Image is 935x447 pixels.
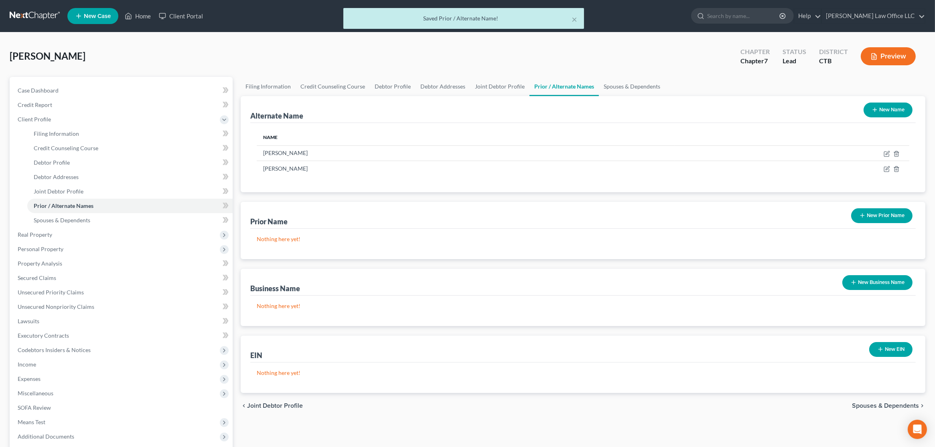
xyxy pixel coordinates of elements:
[18,101,52,108] span: Credit Report
[851,208,913,223] button: New Prior Name
[250,350,262,360] div: EIN
[18,318,39,324] span: Lawsuits
[250,217,288,226] div: Prior Name
[27,127,233,141] a: Filing Information
[250,111,303,121] div: Alternate Name
[783,56,806,66] div: Lead
[18,116,51,123] span: Client Profile
[18,87,59,94] span: Case Dashboard
[18,390,53,397] span: Miscellaneous
[34,188,83,195] span: Joint Debtor Profile
[257,145,675,161] td: [PERSON_NAME]
[241,403,247,409] i: chevron_left
[27,184,233,199] a: Joint Debtor Profile
[869,342,913,357] button: New EIN
[34,202,93,209] span: Prior / Alternate Names
[740,47,770,56] div: Chapter
[34,173,79,180] span: Debtor Addresses
[11,300,233,314] a: Unsecured Nonpriority Claims
[27,141,233,155] a: Credit Counseling Course
[819,56,848,66] div: CTB
[783,47,806,56] div: Status
[27,155,233,170] a: Debtor Profile
[416,77,470,96] a: Debtor Addresses
[18,346,91,353] span: Codebtors Insiders & Notices
[350,14,578,22] div: Saved Prior / Alternate Name!
[11,314,233,328] a: Lawsuits
[10,50,85,62] span: [PERSON_NAME]
[11,285,233,300] a: Unsecured Priority Claims
[740,56,770,66] div: Chapter
[599,77,665,96] a: Spouses & Dependents
[257,369,909,377] p: Nothing here yet!
[861,47,916,65] button: Preview
[27,170,233,184] a: Debtor Addresses
[852,403,919,409] span: Spouses & Dependents
[370,77,416,96] a: Debtor Profile
[18,246,63,252] span: Personal Property
[27,199,233,213] a: Prior / Alternate Names
[18,433,74,440] span: Additional Documents
[572,14,578,24] button: ×
[11,271,233,285] a: Secured Claims
[18,231,52,238] span: Real Property
[470,77,529,96] a: Joint Debtor Profile
[18,303,94,310] span: Unsecured Nonpriority Claims
[11,401,233,415] a: SOFA Review
[257,235,909,243] p: Nothing here yet!
[241,77,296,96] a: Filing Information
[257,129,675,145] th: Name
[18,260,62,267] span: Property Analysis
[296,77,370,96] a: Credit Counseling Course
[11,98,233,112] a: Credit Report
[18,274,56,281] span: Secured Claims
[27,213,233,228] a: Spouses & Dependents
[764,57,768,64] span: 7
[34,217,90,223] span: Spouses & Dependents
[11,256,233,271] a: Property Analysis
[919,403,925,409] i: chevron_right
[18,419,45,425] span: Means Test
[819,47,848,56] div: District
[34,159,70,166] span: Debtor Profile
[34,145,98,151] span: Credit Counseling Course
[852,403,925,409] button: Spouses & Dependents chevron_right
[18,375,41,382] span: Expenses
[250,284,300,293] div: Business Name
[842,275,913,290] button: New Business Name
[11,83,233,98] a: Case Dashboard
[908,420,927,439] div: Open Intercom Messenger
[18,404,51,411] span: SOFA Review
[18,332,69,339] span: Executory Contracts
[257,302,909,310] p: Nothing here yet!
[18,361,36,368] span: Income
[529,77,599,96] a: Prior / Alternate Names
[864,103,913,117] button: New Name
[257,161,675,176] td: [PERSON_NAME]
[241,403,303,409] button: chevron_left Joint Debtor Profile
[18,289,84,296] span: Unsecured Priority Claims
[34,130,79,137] span: Filing Information
[11,328,233,343] a: Executory Contracts
[247,403,303,409] span: Joint Debtor Profile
